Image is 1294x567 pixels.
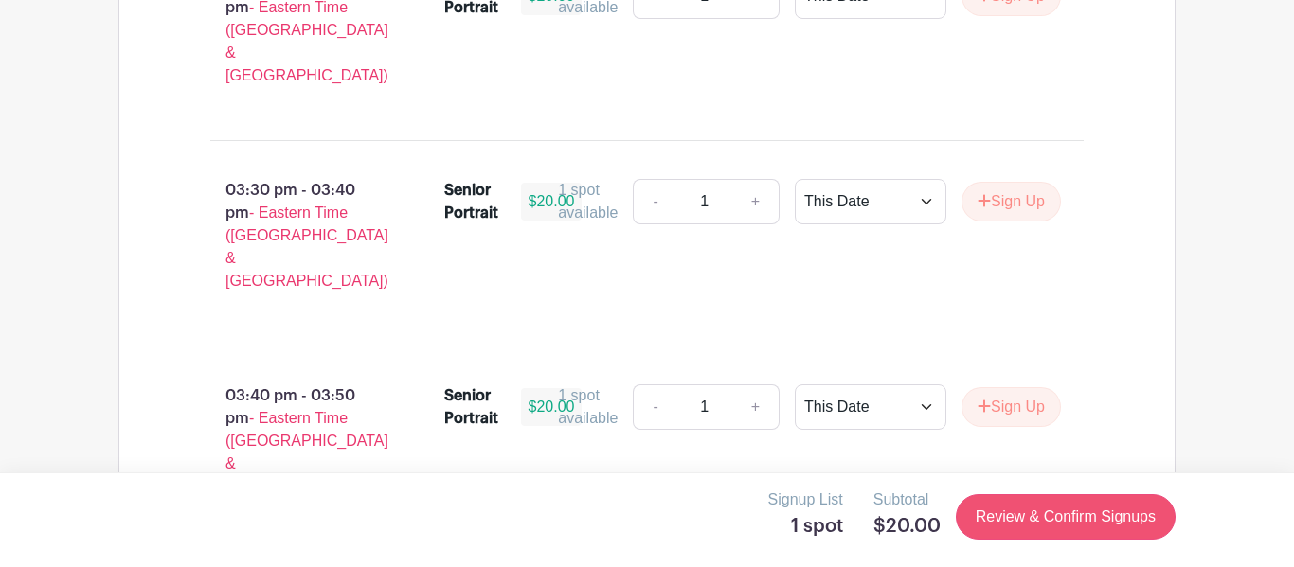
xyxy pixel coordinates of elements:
[768,488,843,511] p: Signup List
[558,384,618,430] div: 1 spot available
[521,388,583,426] div: $20.00
[732,384,780,430] a: +
[180,171,414,300] p: 03:30 pm - 03:40 pm
[225,410,388,494] span: - Eastern Time ([GEOGRAPHIC_DATA] & [GEOGRAPHIC_DATA])
[225,204,388,289] span: - Eastern Time ([GEOGRAPHIC_DATA] & [GEOGRAPHIC_DATA])
[873,515,941,538] h5: $20.00
[962,387,1061,427] button: Sign Up
[633,179,676,224] a: -
[521,183,583,221] div: $20.00
[873,488,941,511] p: Subtotal
[558,179,618,224] div: 1 spot available
[768,515,843,538] h5: 1 spot
[732,179,780,224] a: +
[956,494,1176,540] a: Review & Confirm Signups
[444,179,498,224] div: Senior Portrait
[444,384,498,430] div: Senior Portrait
[180,377,414,505] p: 03:40 pm - 03:50 pm
[962,182,1061,221] button: Sign Up
[633,384,676,430] a: -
